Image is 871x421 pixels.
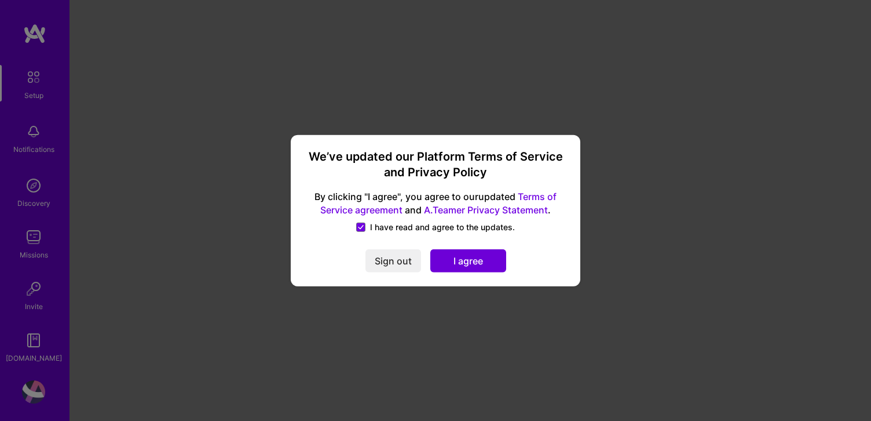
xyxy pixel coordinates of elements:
[365,249,421,272] button: Sign out
[305,190,566,217] span: By clicking "I agree", you agree to our updated and .
[370,221,515,233] span: I have read and agree to the updates.
[430,249,506,272] button: I agree
[320,191,557,216] a: Terms of Service agreement
[305,149,566,181] h3: We’ve updated our Platform Terms of Service and Privacy Policy
[424,204,548,215] a: A.Teamer Privacy Statement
